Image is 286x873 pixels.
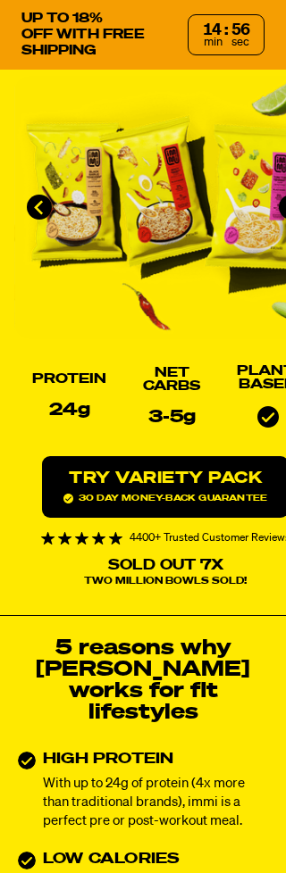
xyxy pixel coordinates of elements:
[18,637,268,723] h2: 5 reasons why [PERSON_NAME] works for fit lifestyles
[43,752,268,767] h3: HIGH PROTEIN
[84,577,247,586] span: Two Million Bowls Sold!
[27,195,52,220] button: Go to last slide
[231,22,249,38] div: 56
[49,401,90,419] p: 24g
[204,37,223,48] span: min
[9,791,168,864] iframe: Marketing Popup
[143,366,200,394] h2: Net Carbs
[231,37,249,48] span: sec
[203,22,221,38] div: 14
[148,408,196,426] p: 3-5g
[21,11,173,59] p: UP TO 18% OFF WITH FREE SHIPPING
[224,22,228,38] div: :
[63,494,267,503] span: 30 day money-back guarantee
[32,372,106,387] h2: Protein
[108,559,223,573] p: Sold Out 7X
[43,774,268,830] p: With up to 24g of protein (4x more than traditional brands), immi is a perfect pre or post-workou...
